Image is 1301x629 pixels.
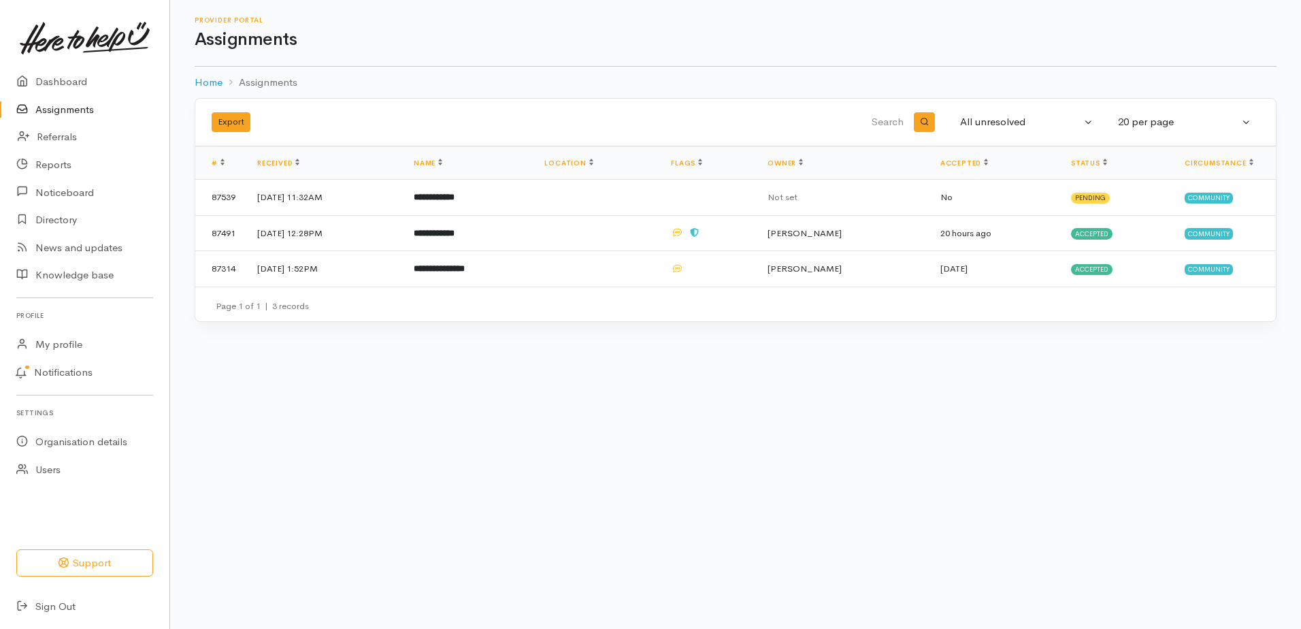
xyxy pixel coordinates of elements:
[940,263,968,274] time: [DATE]
[223,75,297,91] li: Assignments
[257,159,299,167] a: Received
[768,263,842,274] span: [PERSON_NAME]
[195,75,223,91] a: Home
[940,227,991,239] time: 20 hours ago
[16,306,153,325] h6: Profile
[1118,114,1239,130] div: 20 per page
[265,300,268,312] span: |
[1185,159,1253,167] a: Circumstance
[212,112,250,132] button: Export
[16,404,153,422] h6: Settings
[1110,109,1259,135] button: 20 per page
[1185,264,1233,275] span: Community
[216,300,309,312] small: Page 1 of 1 3 records
[212,159,225,167] a: #
[195,251,246,287] td: 87314
[1185,228,1233,239] span: Community
[582,106,906,139] input: Search
[1071,228,1113,239] span: Accepted
[1185,193,1233,204] span: Community
[1071,264,1113,275] span: Accepted
[768,159,803,167] a: Owner
[195,16,1277,24] h6: Provider Portal
[960,114,1081,130] div: All unresolved
[16,549,153,577] button: Support
[671,159,702,167] a: Flags
[768,227,842,239] span: [PERSON_NAME]
[544,159,593,167] a: Location
[952,109,1102,135] button: All unresolved
[195,180,246,216] td: 87539
[1071,159,1107,167] a: Status
[195,30,1277,50] h1: Assignments
[195,67,1277,99] nav: breadcrumb
[940,159,988,167] a: Accepted
[940,191,953,203] span: No
[246,251,403,287] td: [DATE] 1:52PM
[414,159,442,167] a: Name
[1071,193,1110,204] span: Pending
[768,191,797,203] span: Not set
[246,215,403,251] td: [DATE] 12:28PM
[246,180,403,216] td: [DATE] 11:32AM
[195,215,246,251] td: 87491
